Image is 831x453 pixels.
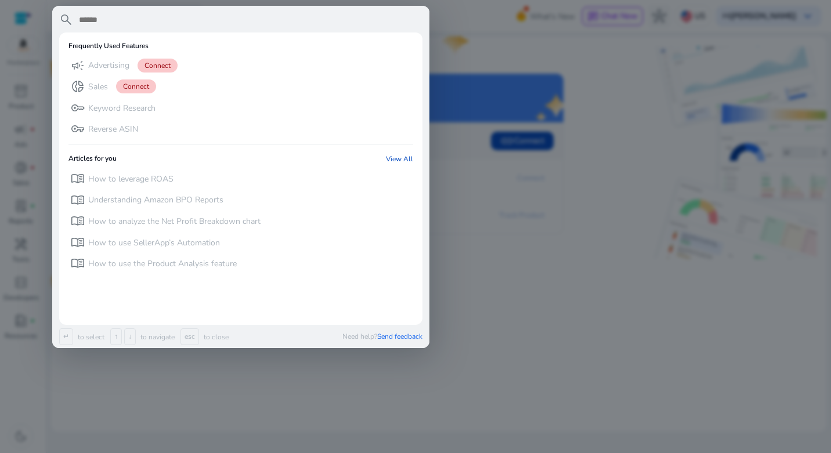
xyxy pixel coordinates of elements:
[201,332,229,342] p: to close
[386,154,413,164] a: View All
[88,194,223,206] p: Understanding Amazon BPO Reports
[71,235,85,249] span: menu_book
[71,193,85,207] span: menu_book
[68,154,117,164] h6: Articles for you
[71,59,85,73] span: campaign
[88,173,174,185] p: How to leverage ROAS
[88,237,220,249] p: How to use SellerApp’s Automation
[88,258,237,270] p: How to use the Product Analysis feature
[59,13,73,27] span: search
[68,42,149,50] h6: Frequently Used Features
[59,328,73,345] span: ↵
[110,328,122,345] span: ↑
[180,328,199,345] span: esc
[116,79,156,93] span: Connect
[342,332,422,341] p: Need help?
[71,122,85,136] span: vpn_key
[88,216,261,227] p: How to analyze the Net Profit Breakdown chart
[71,172,85,186] span: menu_book
[377,332,422,341] span: Send feedback
[124,328,136,345] span: ↓
[138,332,175,342] p: to navigate
[88,81,108,93] p: Sales
[71,101,85,115] span: key
[88,60,129,71] p: Advertising
[75,332,104,342] p: to select
[88,124,138,135] p: Reverse ASIN
[71,256,85,270] span: menu_book
[88,103,156,114] p: Keyword Research
[138,59,178,73] span: Connect
[71,79,85,93] span: donut_small
[71,214,85,228] span: menu_book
